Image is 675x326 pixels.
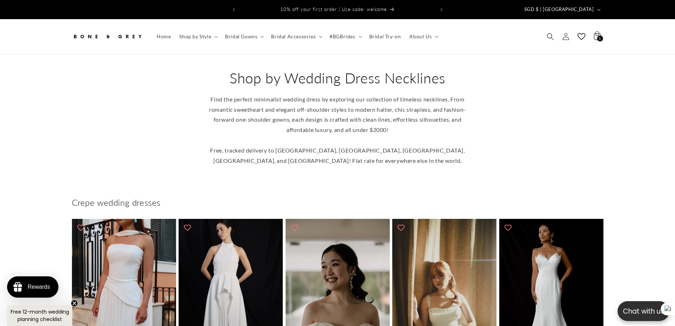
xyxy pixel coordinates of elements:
summary: Search [542,29,558,44]
span: 1 [599,35,601,42]
summary: #BGBrides [325,29,365,44]
summary: About Us [405,29,441,44]
summary: Bridal Gowns [221,29,267,44]
button: Previous announcement [226,3,242,16]
button: Next announcement [434,3,449,16]
button: Open chatbox [618,301,669,321]
a: Bridal Try-on [365,29,405,44]
div: Rewards [28,284,50,290]
span: Home [157,33,171,40]
img: Bone and Grey Bridal [72,29,143,44]
button: SGD $ | [GEOGRAPHIC_DATA] [520,3,603,16]
span: 10% off your first order | Use code: welcome [280,6,387,12]
button: Add to wishlist [287,221,302,235]
span: Bridal Try-on [369,33,401,40]
button: Add to wishlist [394,221,408,235]
button: Add to wishlist [501,221,515,235]
span: Free 12-month wedding planning checklist [11,308,69,323]
button: Close teaser [71,300,78,307]
h2: Shop by Wedding Dress Necklines [199,69,476,87]
span: About Us [409,33,432,40]
summary: Shop by Style [175,29,221,44]
span: Shop by Style [179,33,211,40]
p: Chat with us [618,306,669,316]
h2: Crepe wedding dresses [72,197,603,208]
button: Add to wishlist [180,221,195,235]
div: Free 12-month wedding planning checklistClose teaser [7,305,72,326]
summary: Bridal Accessories [267,29,325,44]
a: Home [152,29,175,44]
span: Find the perfect minimalist wedding dress by exploring our collection of timeless necklines. From... [209,96,466,164]
span: #BGBrides [330,33,355,40]
button: Add to wishlist [74,221,88,235]
a: Bone and Grey Bridal [69,26,145,47]
span: Bridal Accessories [271,33,316,40]
span: Bridal Gowns [225,33,257,40]
span: SGD $ | [GEOGRAPHIC_DATA] [524,6,594,13]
